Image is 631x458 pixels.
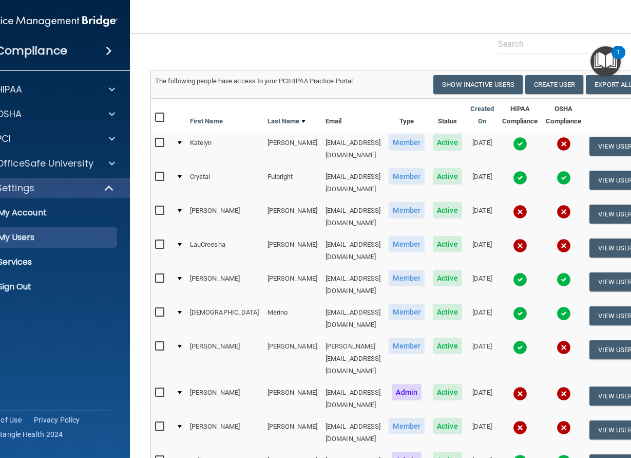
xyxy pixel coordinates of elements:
img: cross.ca9f0e7f.svg [557,420,571,435]
span: Member [389,304,425,320]
td: Fulbright [263,166,321,200]
td: [EMAIL_ADDRESS][DOMAIN_NAME] [321,382,385,416]
img: tick.e7d51cea.svg [557,171,571,185]
td: [DATE] [466,382,499,416]
img: cross.ca9f0e7f.svg [557,340,571,355]
span: Active [433,384,462,400]
td: [DATE] [466,234,499,268]
input: Search [498,34,624,53]
span: Admin [392,384,422,400]
img: tick.e7d51cea.svg [513,171,527,185]
img: tick.e7d51cea.svg [557,306,571,321]
td: [PERSON_NAME] [263,200,321,234]
td: Crystal [186,166,263,200]
td: [DEMOGRAPHIC_DATA] [186,302,263,336]
span: Active [433,134,462,151]
th: Type [385,99,429,132]
td: [DATE] [466,268,499,302]
td: [PERSON_NAME] [186,200,263,234]
img: tick.e7d51cea.svg [513,272,527,287]
span: Member [389,418,425,434]
td: [EMAIL_ADDRESS][DOMAIN_NAME] [321,234,385,268]
th: HIPAA Compliance [498,99,542,132]
td: LauCreesha [186,234,263,268]
div: 1 [617,52,620,66]
td: [PERSON_NAME] [186,416,263,450]
td: [PERSON_NAME] [263,336,321,382]
iframe: Drift Widget Chat Controller [453,385,619,426]
td: [DATE] [466,336,499,382]
td: [PERSON_NAME] [263,234,321,268]
span: Active [433,168,462,185]
img: tick.e7d51cea.svg [513,340,527,355]
span: Active [433,338,462,354]
span: Active [433,270,462,286]
a: Created On [470,103,494,127]
th: Status [429,99,466,132]
a: Privacy Policy [34,415,80,425]
span: Active [433,236,462,252]
td: [PERSON_NAME] [186,336,263,382]
span: Active [433,202,462,218]
img: cross.ca9f0e7f.svg [557,239,571,253]
img: tick.e7d51cea.svg [557,272,571,287]
img: cross.ca9f0e7f.svg [513,205,527,219]
td: [EMAIL_ADDRESS][DOMAIN_NAME] [321,166,385,200]
span: Member [389,134,425,151]
td: [EMAIL_ADDRESS][DOMAIN_NAME] [321,200,385,234]
img: cross.ca9f0e7f.svg [557,205,571,219]
img: cross.ca9f0e7f.svg [513,420,527,435]
span: Active [433,304,462,320]
img: tick.e7d51cea.svg [513,137,527,151]
span: Member [389,202,425,218]
span: Member [389,338,425,354]
img: cross.ca9f0e7f.svg [557,137,571,151]
td: [PERSON_NAME][EMAIL_ADDRESS][DOMAIN_NAME] [321,336,385,382]
td: [DATE] [466,302,499,336]
button: Show Inactive Users [433,75,523,94]
span: Member [389,270,425,286]
span: The following people have access to your PCIHIPAA Practice Portal [155,77,353,85]
td: [PERSON_NAME] [186,382,263,416]
button: Open Resource Center, 1 new notification [590,46,621,77]
th: Email [321,99,385,132]
td: Katelyn [186,132,263,166]
span: Member [389,168,425,185]
span: Active [433,418,462,434]
td: [EMAIL_ADDRESS][DOMAIN_NAME] [321,268,385,302]
span: Member [389,236,425,252]
td: [DATE] [466,200,499,234]
td: [EMAIL_ADDRESS][DOMAIN_NAME] [321,416,385,450]
td: [PERSON_NAME] [263,132,321,166]
td: [PERSON_NAME] [263,416,321,450]
th: OSHA Compliance [542,99,585,132]
td: [EMAIL_ADDRESS][DOMAIN_NAME] [321,132,385,166]
td: [DATE] [466,416,499,450]
td: Merino [263,302,321,336]
td: [PERSON_NAME] [263,268,321,302]
a: Last Name [267,115,305,127]
td: [EMAIL_ADDRESS][DOMAIN_NAME] [321,302,385,336]
td: [DATE] [466,132,499,166]
button: Create User [525,75,583,94]
td: [PERSON_NAME] [263,382,321,416]
img: cross.ca9f0e7f.svg [513,239,527,253]
td: [PERSON_NAME] [186,268,263,302]
img: tick.e7d51cea.svg [513,306,527,321]
a: First Name [190,115,223,127]
td: [DATE] [466,166,499,200]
